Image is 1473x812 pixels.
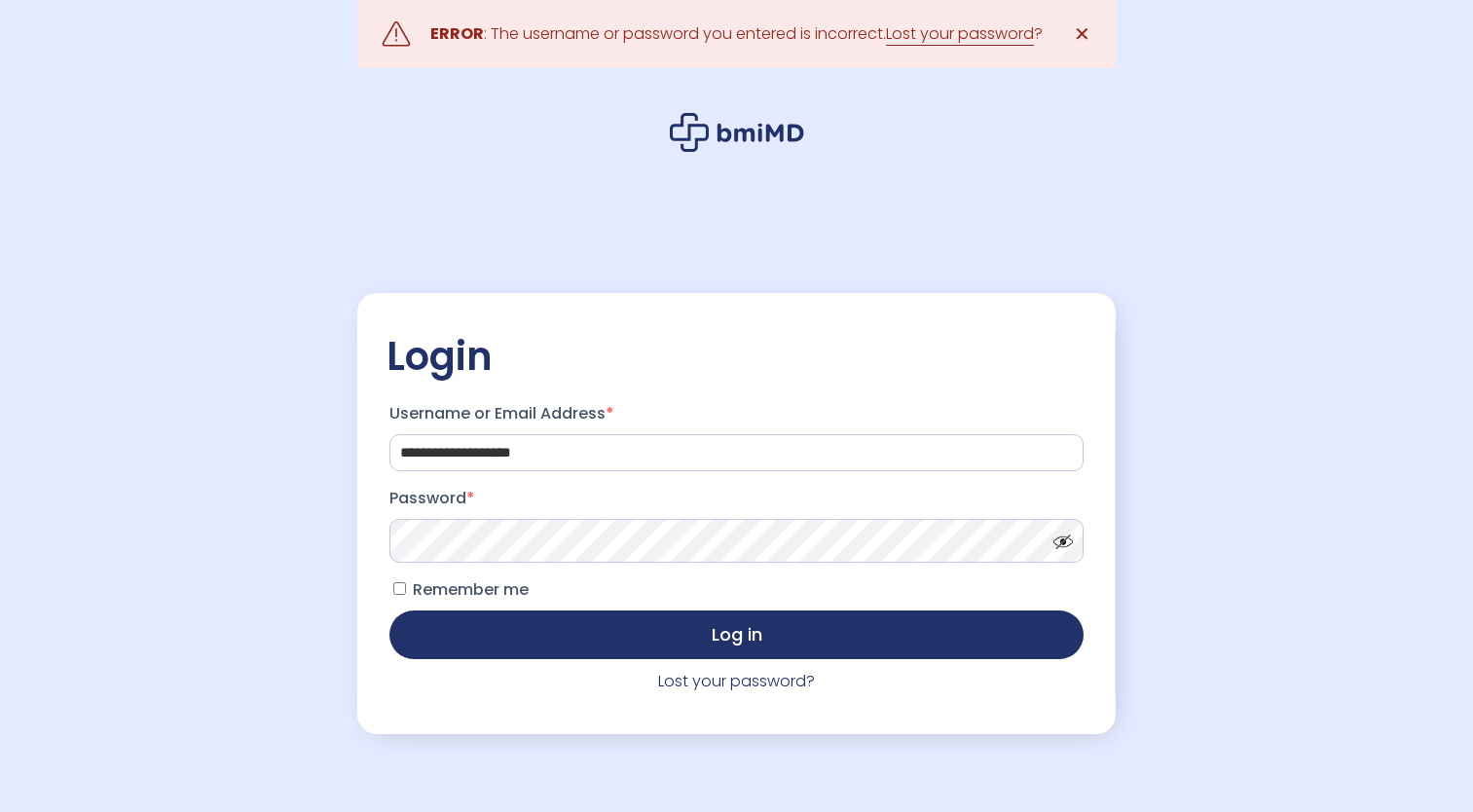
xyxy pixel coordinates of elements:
input: Remember me [393,582,406,595]
label: Password [389,483,1084,514]
div: : The username or password you entered is incorrect. ? [430,20,1043,48]
span: Remember me [413,578,529,601]
span: ✕ [1074,20,1090,48]
button: Log in [389,610,1084,659]
label: Username or Email Address [389,398,1084,429]
a: Lost your password? [658,670,815,692]
h2: Login [387,332,1086,381]
a: Lost your password [886,22,1034,46]
a: ✕ [1062,15,1101,54]
strong: ERROR [430,22,484,45]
